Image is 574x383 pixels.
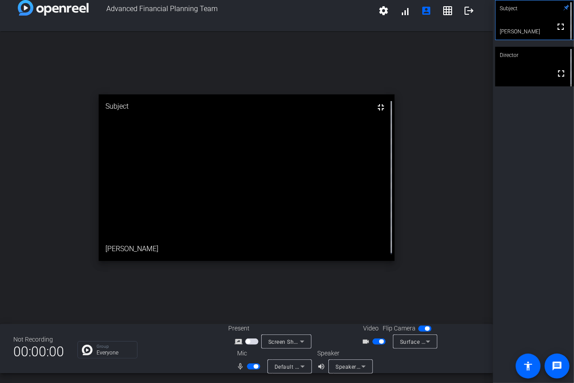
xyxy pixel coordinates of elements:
[236,361,247,372] mat-icon: mic_none
[495,47,574,64] div: Director
[378,5,389,16] mat-icon: settings
[556,68,566,79] mat-icon: fullscreen
[555,21,566,32] mat-icon: fullscreen
[99,94,395,118] div: Subject
[317,361,328,372] mat-icon: volume_up
[228,349,317,358] div: Mic
[362,336,372,347] mat-icon: videocam_outline
[13,335,64,344] div: Not Recording
[421,5,432,16] mat-icon: account_box
[97,344,133,349] p: Group
[363,324,379,333] span: Video
[523,361,534,371] mat-icon: accessibility
[97,350,133,355] p: Everyone
[552,361,562,371] mat-icon: message
[268,338,307,345] span: Screen Sharing
[336,363,456,370] span: Speakers (Realtek High Definition Audio(SST))
[13,341,64,363] span: 00:00:00
[317,349,371,358] div: Speaker
[464,5,474,16] mat-icon: logout
[376,102,386,113] mat-icon: fullscreen_exit
[82,345,93,355] img: Chat Icon
[275,363,447,370] span: Default - Microphone (2- USB Advanced Audio Device) (0d8c:016c)
[400,338,491,345] span: Surface Camera Front (045e:0990)
[383,324,416,333] span: Flip Camera
[442,5,453,16] mat-icon: grid_on
[228,324,317,333] div: Present
[234,336,245,347] mat-icon: screen_share_outline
